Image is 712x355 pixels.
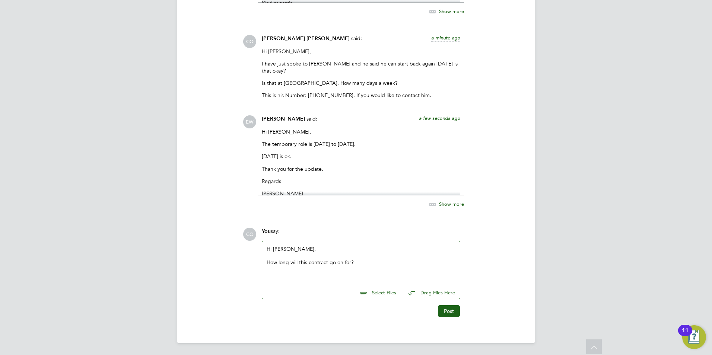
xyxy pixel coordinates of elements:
[262,92,460,99] p: This is his Number: [PHONE_NUMBER]. If you would like to contact him.
[262,48,460,55] p: Hi [PERSON_NAME],
[262,60,460,74] p: I have just spoke to [PERSON_NAME] and he said he can start back again [DATE] is that okay?
[262,80,460,86] p: Is that at [GEOGRAPHIC_DATA]. How many days a week?
[682,325,706,349] button: Open Resource Center, 11 new notifications
[431,35,460,41] span: a minute ago
[267,246,455,278] div: Hi [PERSON_NAME],
[243,35,256,48] span: CO
[439,201,464,207] span: Show more
[262,190,460,197] p: [PERSON_NAME]
[262,141,460,147] p: The temporary role is [DATE] to [DATE].
[267,259,455,266] div: How long will this contract go on for?
[262,228,271,234] span: You
[351,35,362,42] span: said:
[439,8,464,15] span: Show more
[262,116,305,122] span: [PERSON_NAME]
[262,228,460,241] div: say:
[262,166,460,172] p: Thank you for the update.
[243,115,256,128] span: EW
[402,285,455,301] button: Drag Files Here
[682,330,689,340] div: 11
[262,128,460,135] p: Hi [PERSON_NAME],
[306,115,317,122] span: said:
[438,305,460,317] button: Post
[262,35,350,42] span: [PERSON_NAME] [PERSON_NAME]
[262,178,460,185] p: Regards
[262,153,460,160] p: [DATE] is ok.
[243,228,256,241] span: CO
[419,115,460,121] span: a few seconds ago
